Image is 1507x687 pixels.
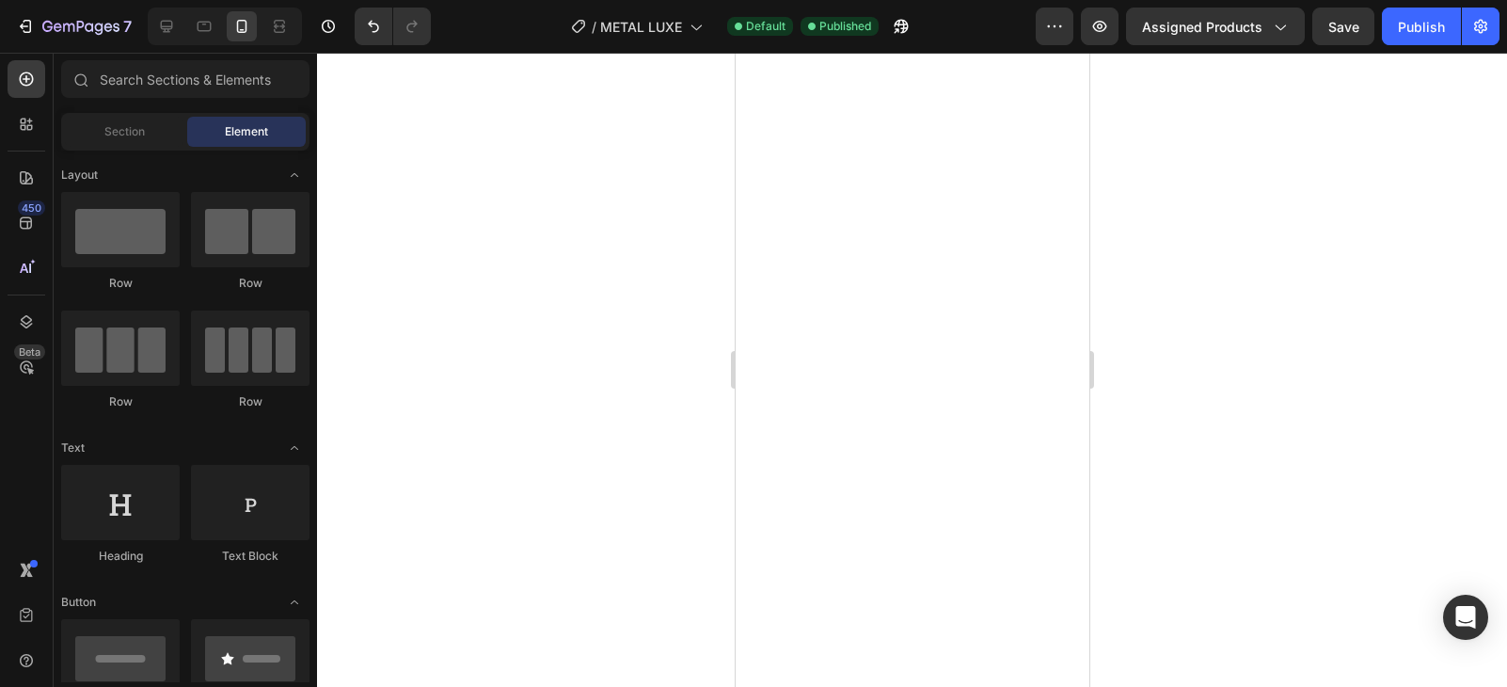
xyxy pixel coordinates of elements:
[279,160,309,190] span: Toggle open
[1142,17,1262,37] span: Assigned Products
[61,439,85,456] span: Text
[279,587,309,617] span: Toggle open
[61,167,98,184] span: Layout
[355,8,431,45] div: Undo/Redo
[61,393,180,410] div: Row
[14,344,45,359] div: Beta
[1398,17,1445,37] div: Publish
[61,60,309,98] input: Search Sections & Elements
[592,17,596,37] span: /
[600,17,682,37] span: METAL LUXE
[61,275,180,292] div: Row
[1443,595,1488,640] div: Open Intercom Messenger
[1328,19,1359,35] span: Save
[1382,8,1461,45] button: Publish
[104,123,145,140] span: Section
[736,53,1089,687] iframe: Design area
[225,123,268,140] span: Element
[18,200,45,216] div: 450
[819,18,871,35] span: Published
[746,18,785,35] span: Default
[1126,8,1305,45] button: Assigned Products
[191,548,309,565] div: Text Block
[8,8,140,45] button: 7
[61,594,96,611] span: Button
[191,275,309,292] div: Row
[123,15,132,38] p: 7
[279,433,309,463] span: Toggle open
[1312,8,1374,45] button: Save
[61,548,180,565] div: Heading
[191,393,309,410] div: Row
